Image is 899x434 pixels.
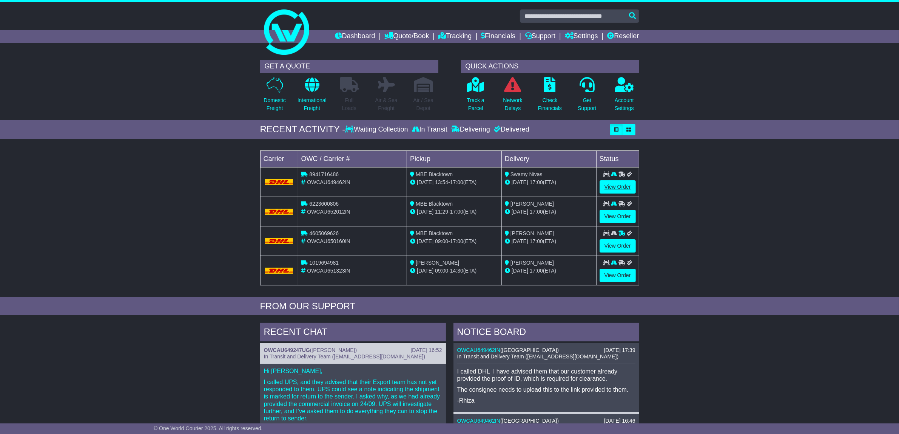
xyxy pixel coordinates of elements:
[311,347,355,353] span: [PERSON_NAME]
[309,260,339,266] span: 1019694981
[449,126,492,134] div: Delivering
[505,178,593,186] div: (ETA)
[340,96,359,112] p: Full Loads
[453,323,639,343] div: NOTICE BOARD
[530,209,543,215] span: 17:00
[264,353,426,360] span: In Transit and Delivery Team ([EMAIL_ADDRESS][DOMAIN_NAME])
[309,201,339,207] span: 6223600806
[417,268,433,274] span: [DATE]
[410,208,498,216] div: - (ETA)
[335,30,375,43] a: Dashboard
[461,60,639,73] div: QUICK ACTIONS
[510,260,554,266] span: [PERSON_NAME]
[457,418,500,424] a: OWCAU649462IN
[345,126,410,134] div: Waiting Collection
[502,347,557,353] span: [GEOGRAPHIC_DATA]
[596,150,639,167] td: Status
[265,238,293,244] img: DHL.png
[260,60,438,73] div: GET A QUOTE
[298,96,327,112] p: International Freight
[457,353,619,360] span: In Transit and Delivery Team ([EMAIL_ADDRESS][DOMAIN_NAME])
[457,347,500,353] a: OWCAU649462IN
[264,367,442,375] p: Hi [PERSON_NAME],
[481,30,515,43] a: Financials
[416,201,453,207] span: MBE Blacktown
[416,260,459,266] span: [PERSON_NAME]
[154,425,263,431] span: © One World Courier 2025. All rights reserved.
[263,77,286,116] a: DomesticFreight
[512,179,528,185] span: [DATE]
[503,96,522,112] p: Network Delays
[538,77,562,116] a: CheckFinancials
[600,269,636,282] a: View Order
[264,347,442,353] div: ( )
[410,347,442,353] div: [DATE] 16:52
[264,347,310,353] a: OWCAU649247UG
[416,171,453,177] span: MBE Blacktown
[413,96,434,112] p: Air / Sea Depot
[307,179,350,185] span: OWCAU649462IN
[503,77,523,116] a: NetworkDelays
[407,150,502,167] td: Pickup
[416,230,453,236] span: MBE Blacktown
[600,239,636,253] a: View Order
[384,30,429,43] a: Quote/Book
[309,171,339,177] span: 8941716486
[410,237,498,245] div: - (ETA)
[467,96,484,112] p: Track a Parcel
[614,77,634,116] a: AccountSettings
[309,230,339,236] span: 4605069626
[417,209,433,215] span: [DATE]
[565,30,598,43] a: Settings
[577,77,597,116] a: GetSupport
[505,237,593,245] div: (ETA)
[298,150,407,167] td: OWC / Carrier #
[467,77,485,116] a: Track aParcel
[435,268,448,274] span: 09:00
[538,96,562,112] p: Check Financials
[410,267,498,275] div: - (ETA)
[307,238,350,244] span: OWCAU650160IN
[457,397,635,404] p: -Rhiza
[450,179,463,185] span: 17:00
[265,209,293,215] img: DHL.png
[501,150,596,167] td: Delivery
[297,77,327,116] a: InternationalFreight
[510,171,543,177] span: Swamy Nivas
[457,347,635,353] div: ( )
[492,126,529,134] div: Delivered
[260,124,345,135] div: RECENT ACTIVITY -
[578,96,596,112] p: Get Support
[260,301,639,312] div: FROM OUR SUPPORT
[435,179,448,185] span: 13:54
[260,150,298,167] td: Carrier
[435,209,448,215] span: 11:29
[530,268,543,274] span: 17:00
[512,209,528,215] span: [DATE]
[307,209,350,215] span: OWCAU652012IN
[450,209,463,215] span: 17:00
[600,180,636,194] a: View Order
[435,238,448,244] span: 09:00
[510,230,554,236] span: [PERSON_NAME]
[264,378,442,422] p: I called UPS, and they advised that their Export team has not yet responded to them. UPS could se...
[502,418,557,424] span: [GEOGRAPHIC_DATA]
[450,268,463,274] span: 14:30
[505,208,593,216] div: (ETA)
[265,179,293,185] img: DHL.png
[615,96,634,112] p: Account Settings
[450,238,463,244] span: 17:00
[417,179,433,185] span: [DATE]
[525,30,555,43] a: Support
[265,268,293,274] img: DHL.png
[512,268,528,274] span: [DATE]
[417,238,433,244] span: [DATE]
[604,418,635,424] div: [DATE] 16:46
[600,210,636,223] a: View Order
[264,96,285,112] p: Domestic Freight
[375,96,398,112] p: Air & Sea Freight
[457,386,635,393] p: The consignee needs to upload this to the link provided to them.
[457,368,635,382] p: I called DHL I have advised them that our customer already provided the proof of ID, which is req...
[505,267,593,275] div: (ETA)
[438,30,472,43] a: Tracking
